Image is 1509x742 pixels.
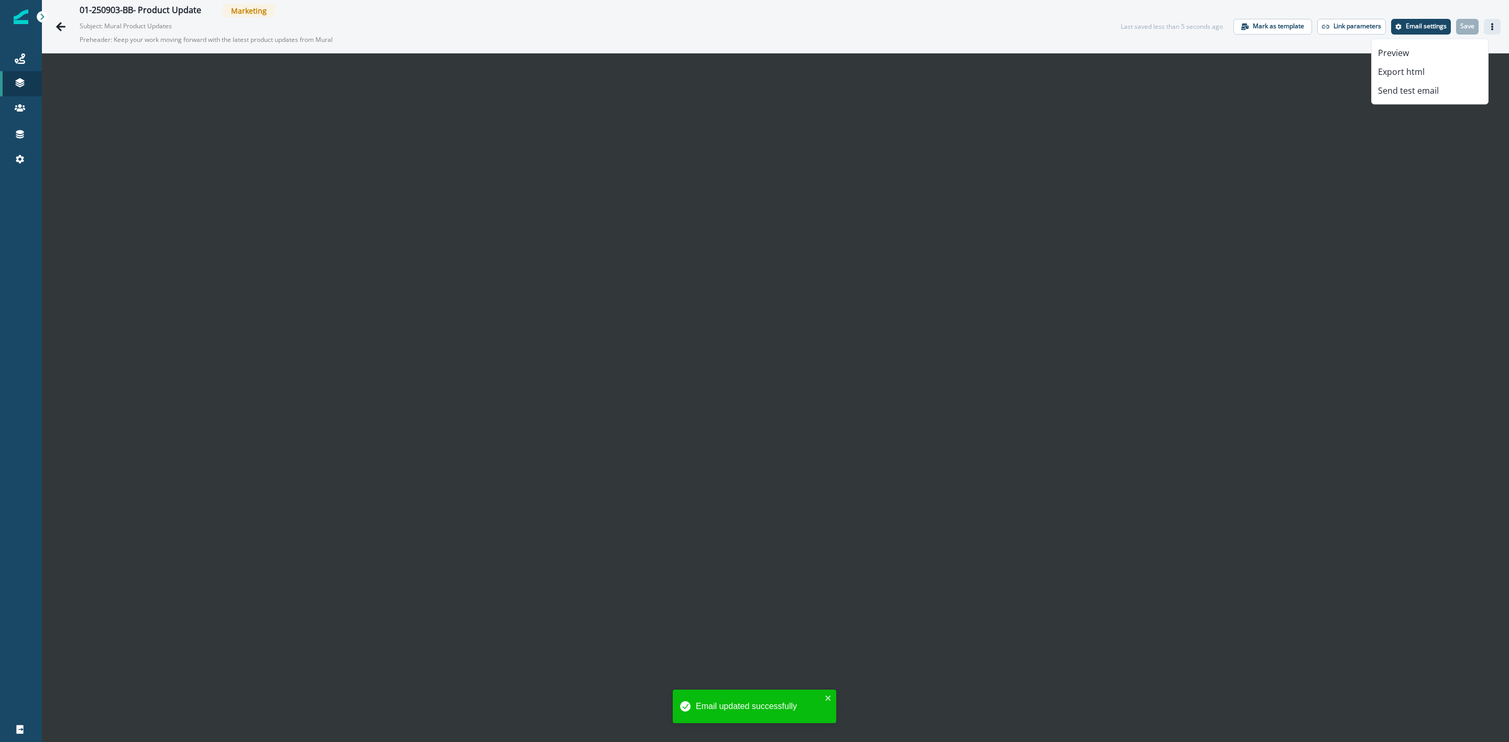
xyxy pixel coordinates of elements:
div: 01-250903-BB- Product Update [80,5,201,17]
button: Export html [1372,62,1488,81]
p: Subject: Mural Product Updates [80,17,184,31]
button: Save [1456,19,1479,35]
p: Mark as template [1253,23,1304,30]
p: Save [1460,23,1474,30]
button: Actions [1484,19,1501,35]
div: Last saved less than 5 seconds ago [1121,22,1223,31]
button: Settings [1391,19,1451,35]
button: Go back [50,16,71,37]
button: Preview [1372,43,1488,62]
button: close [825,694,832,702]
p: Email settings [1406,23,1447,30]
button: Link parameters [1317,19,1386,35]
button: Mark as template [1233,19,1312,35]
p: Link parameters [1333,23,1381,30]
span: Marketing [223,4,275,17]
img: Inflection [14,9,28,24]
p: Preheader: Keep your work moving forward with the latest product updates from Mural [80,31,342,49]
button: Send test email [1372,81,1488,100]
div: Email updated successfully [696,700,822,713]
